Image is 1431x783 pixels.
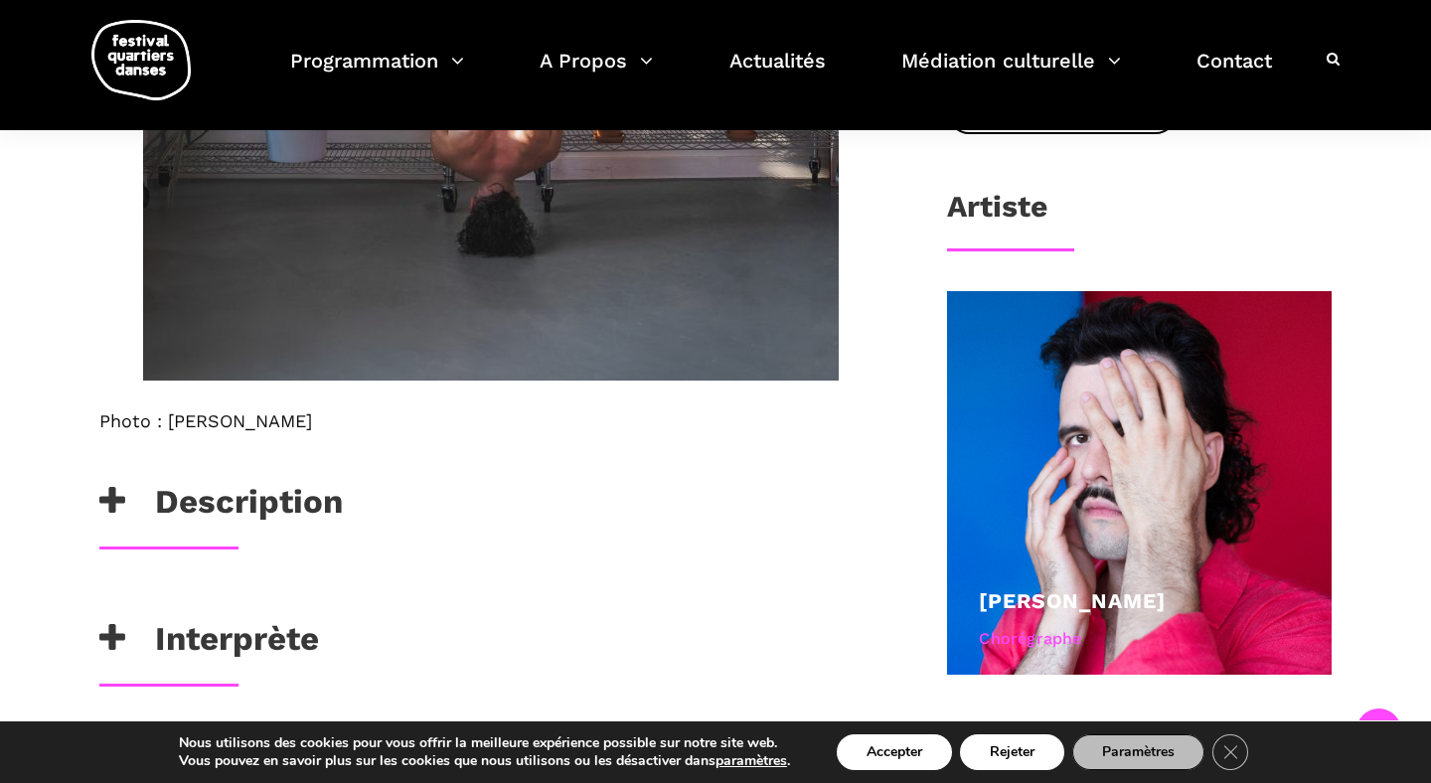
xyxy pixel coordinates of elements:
[947,189,1047,238] h3: Artiste
[99,619,319,669] h3: Interprète
[960,734,1064,770] button: Rejeter
[715,752,787,770] button: paramètres
[540,44,653,102] a: A Propos
[290,44,464,102] a: Programmation
[99,410,882,432] h6: Photo : [PERSON_NAME]
[979,626,1300,652] div: Chorégraphe
[179,752,790,770] p: Vous pouvez en savoir plus sur les cookies que nous utilisons ou les désactiver dans .
[837,734,952,770] button: Accepter
[1072,734,1204,770] button: Paramètres
[1212,734,1248,770] button: Close GDPR Cookie Banner
[901,44,1121,102] a: Médiation culturelle
[729,44,826,102] a: Actualités
[1196,44,1272,102] a: Contact
[91,20,191,100] img: logo-fqd-med
[179,734,790,752] p: Nous utilisons des cookies pour vous offrir la meilleure expérience possible sur notre site web.
[99,482,343,532] h3: Description
[979,588,1166,613] a: [PERSON_NAME]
